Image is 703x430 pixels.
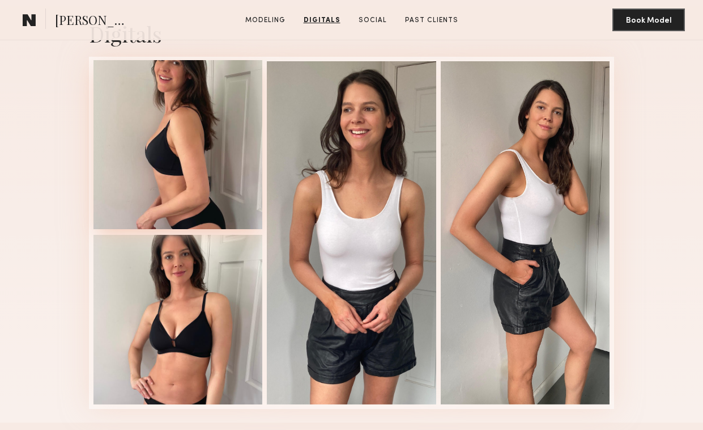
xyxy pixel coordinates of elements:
button: Book Model [612,9,685,31]
a: Social [354,15,391,26]
a: Modeling [241,15,290,26]
span: [PERSON_NAME] [55,11,134,31]
a: Digitals [299,15,345,26]
a: Book Model [612,15,685,24]
a: Past Clients [401,15,463,26]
